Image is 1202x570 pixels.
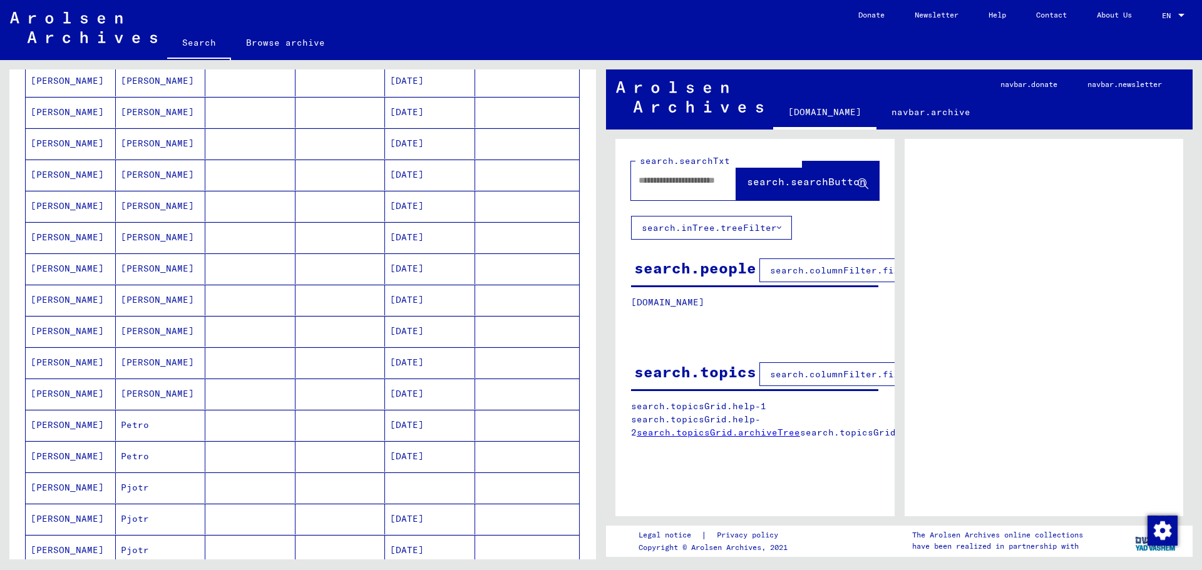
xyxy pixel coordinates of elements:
mat-cell: Pjotr [116,535,206,566]
mat-cell: [PERSON_NAME] [26,285,116,315]
mat-cell: [DATE] [385,285,475,315]
a: search.topicsGrid.archiveTree [637,427,800,438]
mat-cell: Petro [116,441,206,472]
span: EN [1162,11,1176,20]
img: Arolsen_neg.svg [616,81,763,113]
mat-cell: [PERSON_NAME] [26,504,116,534]
mat-cell: [PERSON_NAME] [116,347,206,378]
mat-cell: [PERSON_NAME] [116,128,206,159]
a: Search [167,28,231,60]
p: search.topicsGrid.help-1 search.topicsGrid.help-2 search.topicsGrid.manually. [631,400,879,439]
p: have been realized in partnership with [912,541,1083,552]
mat-cell: [PERSON_NAME] [26,472,116,503]
mat-cell: [PERSON_NAME] [116,253,206,284]
mat-cell: [DATE] [385,316,475,347]
p: Copyright © Arolsen Archives, 2021 [639,542,793,553]
div: search.people [634,257,756,279]
p: [DOMAIN_NAME] [631,296,878,309]
a: [DOMAIN_NAME] [773,97,876,130]
mat-cell: [PERSON_NAME] [26,535,116,566]
mat-cell: [PERSON_NAME] [26,191,116,221]
mat-cell: [PERSON_NAME] [116,285,206,315]
mat-cell: [PERSON_NAME] [116,316,206,347]
mat-label: search.searchTxt [640,155,730,166]
mat-cell: [PERSON_NAME] [116,222,206,253]
mat-cell: [PERSON_NAME] [116,379,206,409]
mat-cell: [PERSON_NAME] [26,441,116,472]
mat-cell: Pjotr [116,504,206,534]
mat-cell: [PERSON_NAME] [26,410,116,440]
button: search.columnFilter.filter [759,362,927,386]
mat-cell: [PERSON_NAME] [26,128,116,159]
a: Legal notice [639,529,701,542]
a: navbar.archive [876,97,985,127]
a: Browse archive [231,28,340,58]
mat-cell: Petro [116,410,206,440]
mat-cell: [PERSON_NAME] [116,191,206,221]
mat-cell: [PERSON_NAME] [26,222,116,253]
a: Privacy policy [707,529,793,542]
span: search.columnFilter.filter [770,369,916,380]
mat-cell: [PERSON_NAME] [116,160,206,190]
p: The Arolsen Archives online collections [912,529,1083,541]
mat-cell: [PERSON_NAME] [26,316,116,347]
a: navbar.donate [985,69,1072,99]
mat-cell: [PERSON_NAME] [116,66,206,96]
span: search.searchButton [747,175,866,188]
mat-cell: [DATE] [385,97,475,128]
div: | [639,529,793,542]
mat-cell: [DATE] [385,66,475,96]
mat-cell: [PERSON_NAME] [26,379,116,409]
mat-cell: [DATE] [385,128,475,159]
mat-cell: [DATE] [385,504,475,534]
mat-cell: [PERSON_NAME] [116,97,206,128]
mat-cell: [PERSON_NAME] [26,97,116,128]
mat-cell: [DATE] [385,222,475,253]
mat-cell: [DATE] [385,535,475,566]
span: search.columnFilter.filter [770,265,916,276]
div: search.topics [634,360,756,383]
mat-cell: [PERSON_NAME] [26,160,116,190]
mat-cell: [DATE] [385,160,475,190]
img: Change consent [1148,516,1178,546]
button: search.searchButton [736,161,879,200]
mat-cell: [DATE] [385,253,475,284]
mat-cell: Pjotr [116,472,206,503]
a: navbar.newsletter [1072,69,1177,99]
img: Arolsen_neg.svg [10,12,157,43]
mat-cell: [PERSON_NAME] [26,347,116,378]
mat-cell: [PERSON_NAME] [26,253,116,284]
img: yv_logo.png [1133,525,1179,556]
div: Change consent [1147,515,1177,545]
button: search.columnFilter.filter [759,258,927,282]
mat-cell: [DATE] [385,441,475,472]
mat-cell: [DATE] [385,379,475,409]
mat-cell: [DATE] [385,410,475,440]
button: search.inTree.treeFilter [631,216,792,240]
mat-cell: [PERSON_NAME] [26,66,116,96]
mat-cell: [DATE] [385,347,475,378]
mat-cell: [DATE] [385,191,475,221]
